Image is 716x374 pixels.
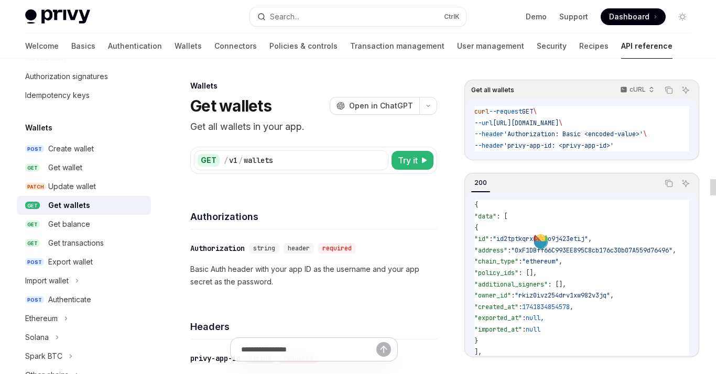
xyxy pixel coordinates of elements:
span: , [570,303,573,311]
span: GET [25,164,40,172]
span: : [518,303,522,311]
span: "chain_type" [474,257,518,266]
h5: Wallets [25,122,52,134]
button: Solana [17,328,151,347]
a: Basics [71,34,95,59]
span: ], [474,348,482,356]
a: Support [559,12,588,22]
div: Export wallet [48,256,93,268]
a: Transaction management [350,34,444,59]
span: : [522,314,526,322]
span: , [672,246,676,255]
span: header [288,244,310,252]
a: Demo [526,12,547,22]
a: Recipes [579,34,609,59]
h4: Authorizations [190,210,437,224]
button: Ask AI [679,177,692,190]
span: } [474,337,478,345]
a: GETGet transactions [17,234,151,252]
span: "imported_at" [474,325,522,334]
span: "address" [474,246,507,255]
a: GETGet wallets [17,196,151,215]
div: Authorization [190,243,245,254]
p: Basic Auth header with your app ID as the username and your app secret as the password. [190,263,437,288]
span: "data" [474,212,496,221]
span: \ [643,130,647,138]
button: Copy the contents from the code block [662,177,676,190]
span: Dashboard [609,12,649,22]
span: POST [25,145,44,153]
span: { [474,201,478,209]
span: { [474,224,478,232]
div: Solana [25,331,49,344]
a: Security [537,34,567,59]
span: "policy_ids" [474,269,518,277]
a: POSTAuthenticate [17,290,151,309]
span: null [526,314,540,322]
div: Spark BTC [25,350,62,362]
div: Ethereum [25,312,58,325]
button: cURL [614,81,659,99]
span: PATCH [25,183,46,191]
a: Authorization signatures [17,67,151,86]
button: Ask AI [679,83,692,97]
span: : [518,257,522,266]
div: 200 [471,177,490,189]
button: Send message [376,342,391,357]
a: Connectors [214,34,257,59]
div: GET [198,154,220,167]
a: GETGet wallet [17,158,151,177]
span: : [], [518,269,537,277]
span: "created_at" [474,303,518,311]
div: Authorization signatures [25,70,108,83]
span: "owner_id" [474,291,511,300]
span: --request [489,107,522,116]
span: string [253,244,275,252]
a: Welcome [25,34,59,59]
span: "id" [474,235,489,243]
div: v1 [229,155,237,166]
div: Authenticate [48,293,91,306]
span: , [588,235,592,243]
div: / [224,155,228,166]
span: null [526,325,540,334]
a: Wallets [175,34,202,59]
span: : [507,246,511,255]
span: "rkiz0ivz254drv1xw982v3jq" [515,291,610,300]
h1: Get wallets [190,96,272,115]
div: Import wallet [25,274,69,287]
a: API reference [621,34,672,59]
span: Open in ChatGPT [349,101,413,111]
button: Try it [392,151,433,170]
div: Wallets [190,81,437,91]
span: : [ [496,212,507,221]
span: GET [25,202,40,210]
div: Get transactions [48,237,104,249]
span: "id2tptkqrxd39qo9j423etij" [493,235,588,243]
span: : [], [548,280,566,289]
div: Idempotency keys [25,89,90,102]
span: 1741834854578 [522,303,570,311]
div: Get wallet [48,161,82,174]
span: , [540,314,544,322]
button: Search...CtrlK [250,7,467,26]
div: wallets [244,155,273,166]
div: Search... [270,10,299,23]
span: Ctrl K [444,13,460,21]
span: \ [533,107,537,116]
input: Ask a question... [241,338,376,361]
div: / [238,155,243,166]
button: Spark BTC [17,347,151,366]
a: Idempotency keys [17,86,151,105]
span: [URL][DOMAIN_NAME] [493,119,559,127]
span: : [511,291,515,300]
div: Create wallet [48,142,94,155]
span: , [610,291,614,300]
a: User management [457,34,524,59]
a: POSTCreate wallet [17,139,151,158]
span: \ [559,119,562,127]
span: curl [474,107,489,116]
button: Copy the contents from the code block [662,83,676,97]
span: Try it [398,154,418,167]
span: POST [25,258,44,266]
